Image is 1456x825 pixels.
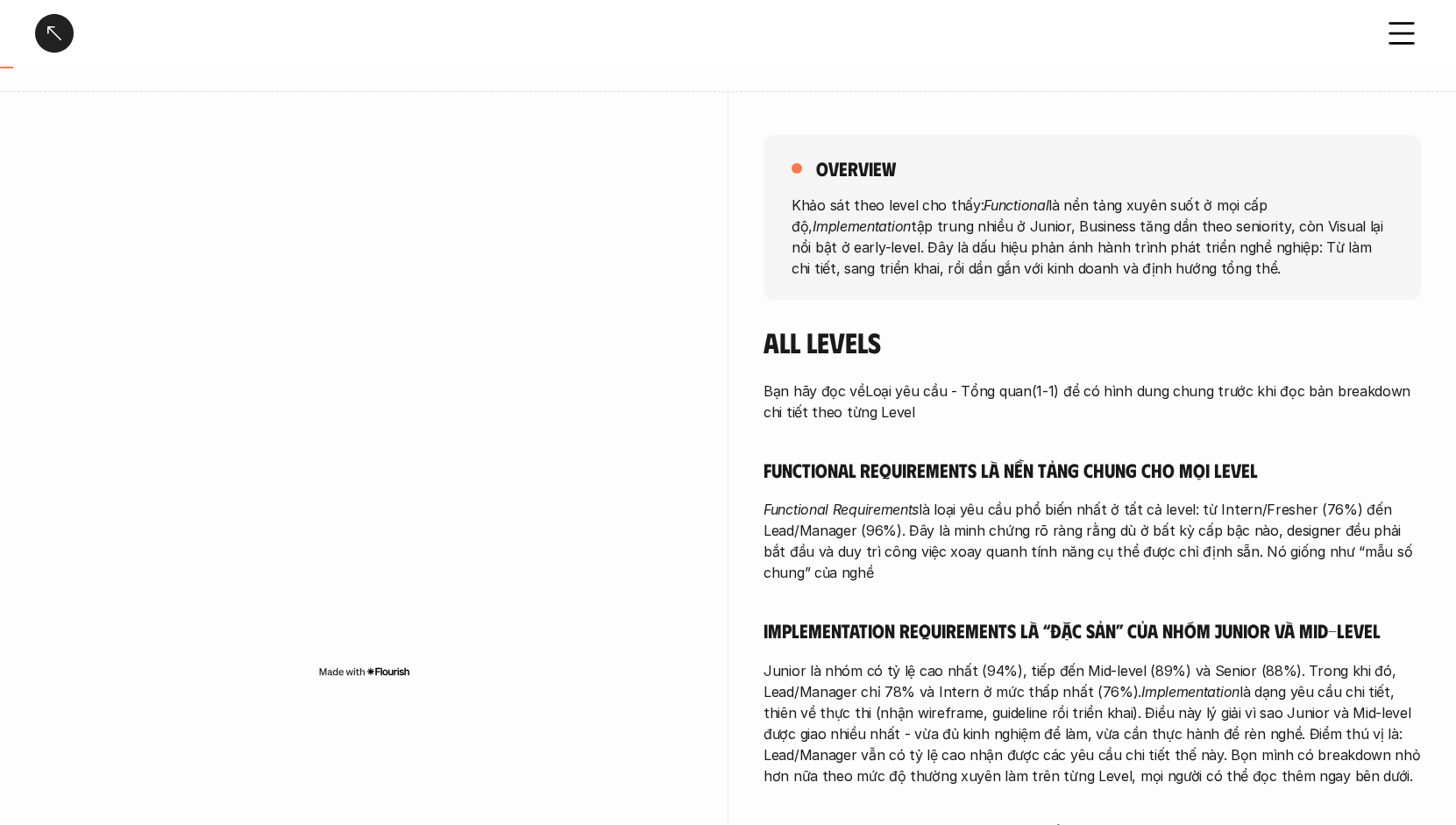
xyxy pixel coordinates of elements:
iframe: Interactive or visual content [35,135,692,661]
em: Functional Requirements [764,501,919,518]
img: Made with Flourish [318,665,410,679]
a: Loại yêu cầu - Tổng quan [865,382,1032,400]
h5: Implementation Requirements là “đặc sản” của nhóm Junior và Mid-level [764,618,1421,643]
em: Implementation [1141,683,1239,701]
h5: Functional Requirements là nền tảng chung cho mọi level [764,458,1421,482]
h5: overview [816,156,896,181]
p: là loại yêu cầu phổ biến nhất ở tất cả level: từ Intern/Fresher (76%) đến Lead/Manager (96%). Đây... [764,499,1421,583]
h4: All levels [764,325,1421,359]
p: Khảo sát theo level cho thấy: là nền tảng xuyên suốt ở mọi cấp độ, tập trung nhiều ở Junior, Busi... [792,194,1393,278]
em: Implementation [813,217,911,234]
p: Junior là nhóm có tỷ lệ cao nhất (94%), tiếp đến Mid-level (89%) và Senior (88%). Trong khi đó, L... [764,660,1421,786]
em: Functional [984,196,1048,213]
p: Bạn hãy đọc về (1-1) để có hình dung chung trước khi đọc bản breakdown chi tiết theo từng Level [764,380,1421,423]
